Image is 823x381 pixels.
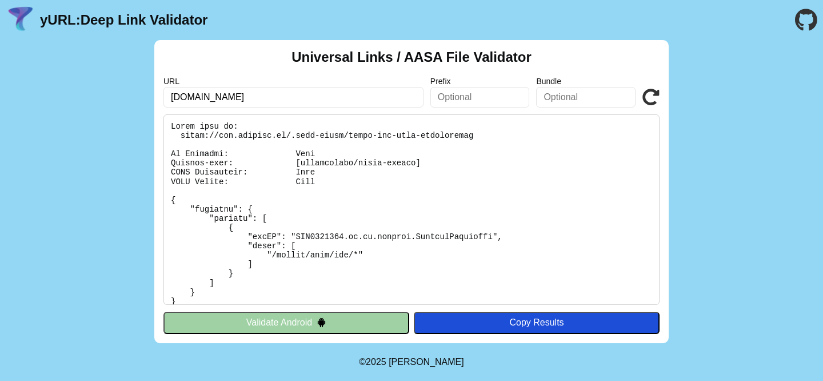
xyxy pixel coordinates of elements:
[536,87,636,108] input: Optional
[163,312,409,334] button: Validate Android
[414,312,660,334] button: Copy Results
[536,77,636,86] label: Bundle
[430,87,530,108] input: Optional
[40,12,207,28] a: yURL:Deep Link Validator
[163,114,660,305] pre: Lorem ipsu do: sitam://con.adipisc.el/.sedd-eiusm/tempo-inc-utla-etdoloremag Al Enimadmi: Veni Qu...
[389,357,464,367] a: Michael Ibragimchayev's Personal Site
[163,87,424,108] input: Required
[6,5,35,35] img: yURL Logo
[291,49,532,65] h2: Universal Links / AASA File Validator
[430,77,530,86] label: Prefix
[359,343,464,381] footer: ©
[163,77,424,86] label: URL
[366,357,386,367] span: 2025
[420,317,654,328] div: Copy Results
[317,317,326,327] img: droidIcon.svg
